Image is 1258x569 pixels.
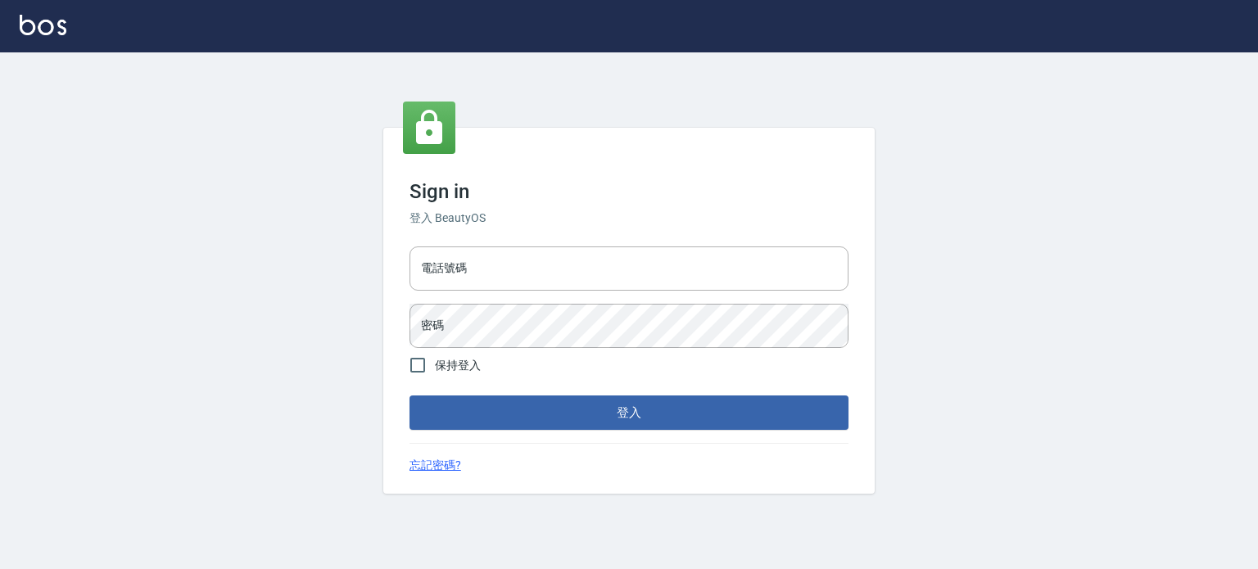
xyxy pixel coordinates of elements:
[410,210,848,227] h6: 登入 BeautyOS
[435,357,481,374] span: 保持登入
[410,180,848,203] h3: Sign in
[20,15,66,35] img: Logo
[410,457,461,474] a: 忘記密碼?
[410,395,848,430] button: 登入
